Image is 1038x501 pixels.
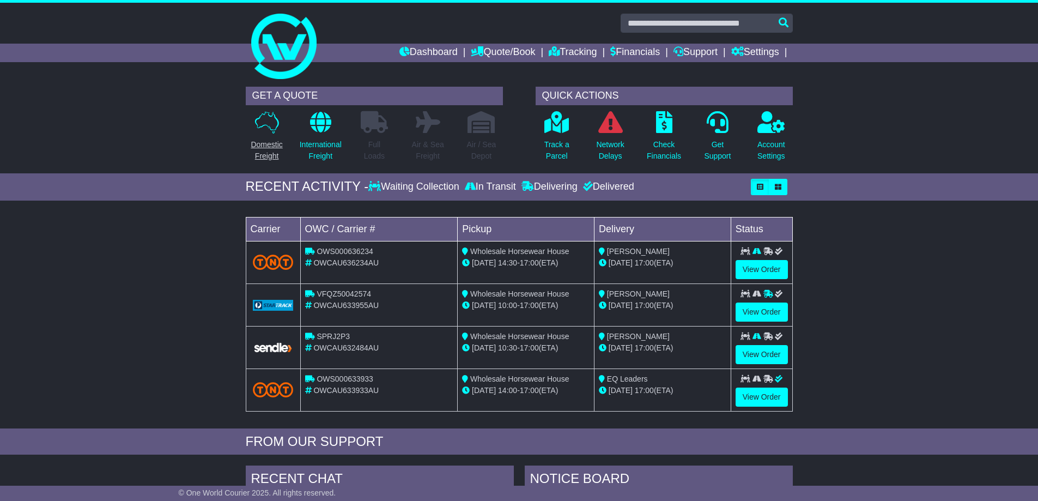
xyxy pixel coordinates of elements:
div: Delivered [580,181,634,193]
span: OWCAU632484AU [313,343,379,352]
div: RECENT CHAT [246,466,514,495]
a: Dashboard [399,44,458,62]
a: View Order [736,345,788,364]
a: InternationalFreight [299,111,342,168]
span: [PERSON_NAME] [607,247,670,256]
span: [DATE] [472,301,496,310]
span: [PERSON_NAME] [607,332,670,341]
span: [DATE] [472,343,496,352]
span: 17:00 [520,386,539,395]
img: TNT_Domestic.png [253,255,294,269]
div: In Transit [462,181,519,193]
p: Network Delays [596,139,624,162]
a: DomesticFreight [250,111,283,168]
span: [DATE] [609,258,633,267]
img: TNT_Domestic.png [253,382,294,397]
span: [PERSON_NAME] [607,289,670,298]
p: Full Loads [361,139,388,162]
span: [DATE] [472,386,496,395]
a: Track aParcel [544,111,570,168]
div: QUICK ACTIONS [536,87,793,105]
span: © One World Courier 2025. All rights reserved. [179,488,336,497]
div: - (ETA) [462,385,590,396]
a: View Order [736,388,788,407]
a: Settings [731,44,779,62]
span: OWS000636234 [317,247,373,256]
span: 10:00 [498,301,517,310]
div: NOTICE BOARD [525,466,793,495]
td: Status [731,217,792,241]
div: - (ETA) [462,257,590,269]
td: Carrier [246,217,300,241]
span: Wholesale Horsewear House [470,247,569,256]
div: - (ETA) [462,342,590,354]
span: 17:00 [520,258,539,267]
a: Tracking [549,44,597,62]
img: GetCarrierServiceLogo [253,342,294,353]
a: CheckFinancials [646,111,682,168]
p: Track a Parcel [544,139,569,162]
span: OWCAU633955AU [313,301,379,310]
a: Quote/Book [471,44,535,62]
a: Support [673,44,718,62]
span: 17:00 [635,343,654,352]
a: Financials [610,44,660,62]
a: NetworkDelays [596,111,624,168]
span: [DATE] [472,258,496,267]
div: - (ETA) [462,300,590,311]
span: 17:00 [635,301,654,310]
div: FROM OUR SUPPORT [246,434,793,450]
span: 17:00 [520,301,539,310]
div: (ETA) [599,342,726,354]
span: [DATE] [609,343,633,352]
p: Account Settings [757,139,785,162]
a: AccountSettings [757,111,786,168]
span: OWCAU636234AU [313,258,379,267]
p: Check Financials [647,139,681,162]
span: Wholesale Horsewear House [470,332,569,341]
span: 17:00 [635,386,654,395]
div: Waiting Collection [368,181,462,193]
p: Air & Sea Freight [412,139,444,162]
span: Wholesale Horsewear House [470,289,569,298]
td: Delivery [594,217,731,241]
span: 17:00 [635,258,654,267]
p: Air / Sea Depot [467,139,496,162]
span: 14:30 [498,258,517,267]
a: View Order [736,260,788,279]
div: Delivering [519,181,580,193]
div: (ETA) [599,385,726,396]
td: OWC / Carrier # [300,217,458,241]
span: OWS000633933 [317,375,373,383]
img: GetCarrierServiceLogo [253,300,294,311]
span: 17:00 [520,343,539,352]
p: Get Support [704,139,731,162]
span: EQ Leaders [607,375,648,383]
p: International Freight [300,139,342,162]
span: [DATE] [609,301,633,310]
div: (ETA) [599,300,726,311]
a: View Order [736,303,788,322]
span: 14:00 [498,386,517,395]
span: Wholesale Horsewear House [470,375,569,383]
a: GetSupport [703,111,731,168]
span: OWCAU633933AU [313,386,379,395]
p: Domestic Freight [251,139,282,162]
span: SPRJ2P3 [317,332,350,341]
span: VFQZ50042574 [317,289,371,298]
span: [DATE] [609,386,633,395]
div: RECENT ACTIVITY - [246,179,369,195]
td: Pickup [458,217,594,241]
div: GET A QUOTE [246,87,503,105]
span: 10:30 [498,343,517,352]
div: (ETA) [599,257,726,269]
